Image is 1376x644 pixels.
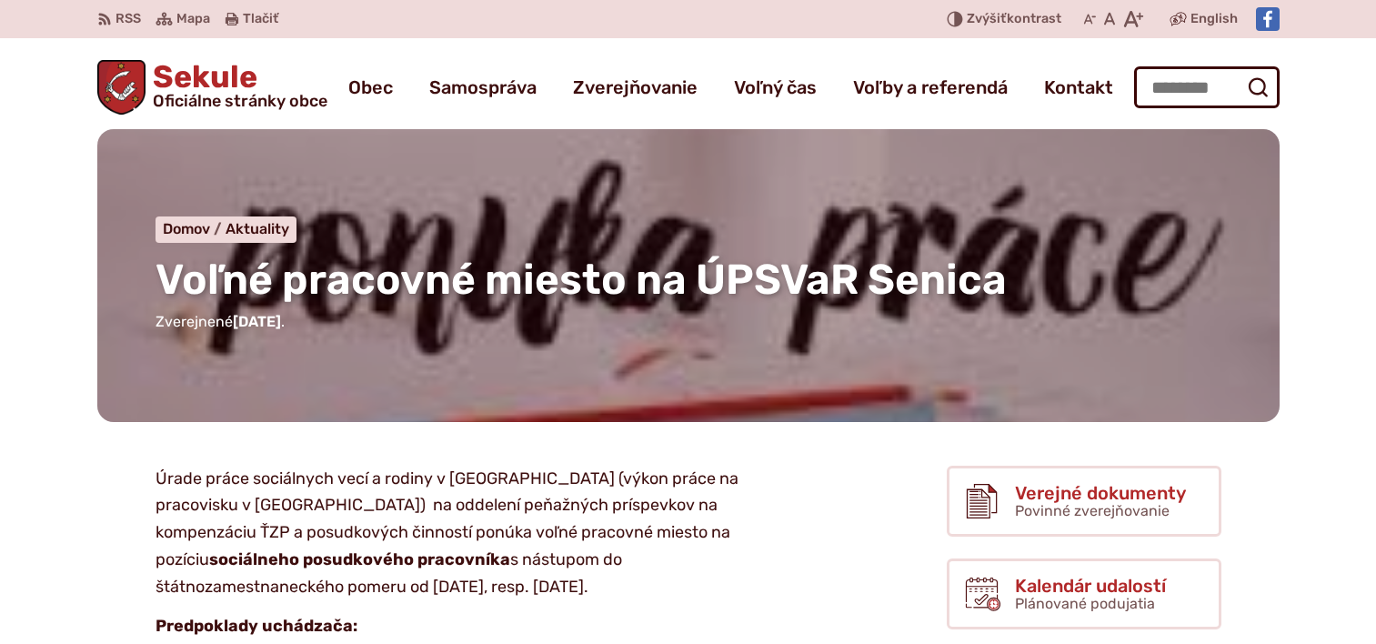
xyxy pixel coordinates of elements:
[226,220,289,237] a: Aktuality
[429,62,537,113] a: Samospráva
[156,466,801,600] p: Úrade práce sociálnych vecí a rodiny v [GEOGRAPHIC_DATA] (výkon práce na pracovisku v [GEOGRAPHIC...
[233,313,281,330] span: [DATE]
[1187,8,1241,30] a: English
[116,8,141,30] span: RSS
[1015,483,1186,503] span: Verejné dokumenty
[573,62,698,113] a: Zverejňovanie
[947,466,1221,537] a: Verejné dokumenty Povinné zverejňovanie
[156,255,1007,305] span: Voľné pracovné miesto na ÚPSVaR Senica
[97,60,146,115] img: Prejsť na domovskú stránku
[97,60,328,115] a: Logo Sekule, prejsť na domovskú stránku.
[156,310,1221,334] p: Zverejnené .
[967,12,1061,27] span: kontrast
[1044,62,1113,113] a: Kontakt
[1190,8,1238,30] span: English
[1015,576,1166,596] span: Kalendár udalostí
[947,558,1221,629] a: Kalendár udalostí Plánované podujatia
[153,93,327,109] span: Oficiálne stránky obce
[348,62,393,113] a: Obec
[1015,502,1170,519] span: Povinné zverejňovanie
[163,220,210,237] span: Domov
[176,8,210,30] span: Mapa
[734,62,817,113] a: Voľný čas
[163,220,226,237] a: Domov
[1256,7,1280,31] img: Prejsť na Facebook stránku
[243,12,278,27] span: Tlačiť
[1015,595,1155,612] span: Plánované podujatia
[967,11,1007,26] span: Zvýšiť
[146,62,327,109] span: Sekule
[853,62,1008,113] a: Voľby a referendá
[209,549,510,569] strong: sociálneho posudkového pracovníka
[156,616,357,636] strong: Predpoklady uchádzača:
